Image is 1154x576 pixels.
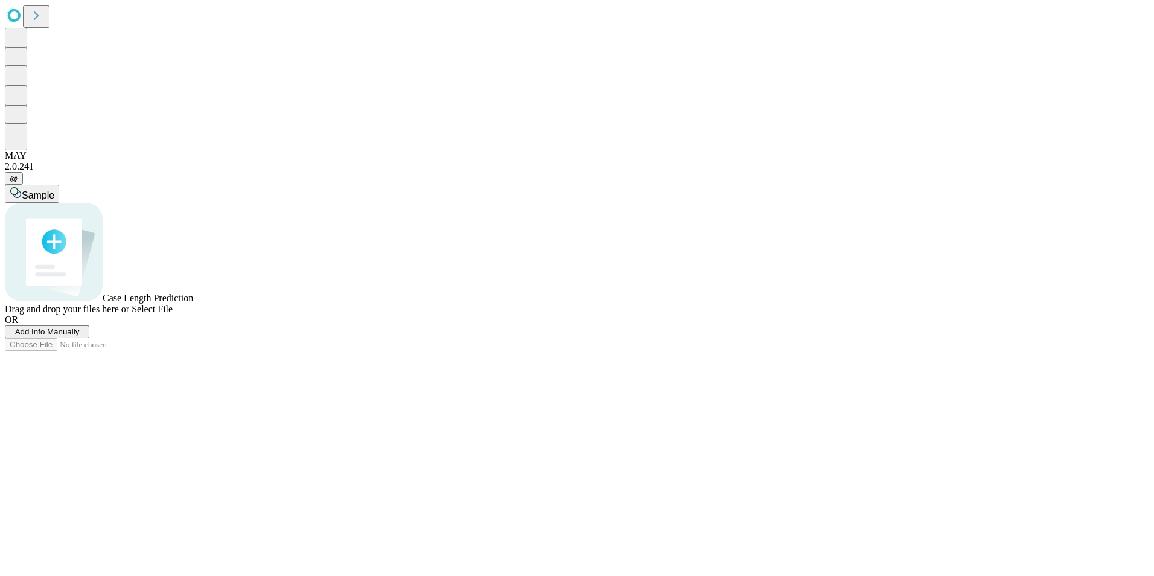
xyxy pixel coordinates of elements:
div: 2.0.241 [5,161,1149,172]
span: OR [5,315,18,325]
button: Sample [5,185,59,203]
span: Add Info Manually [15,327,80,336]
button: Add Info Manually [5,325,89,338]
span: Case Length Prediction [103,293,193,303]
span: Drag and drop your files here or [5,304,129,314]
span: @ [10,174,18,183]
button: @ [5,172,23,185]
div: MAY [5,150,1149,161]
span: Sample [22,190,54,200]
span: Select File [132,304,173,314]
